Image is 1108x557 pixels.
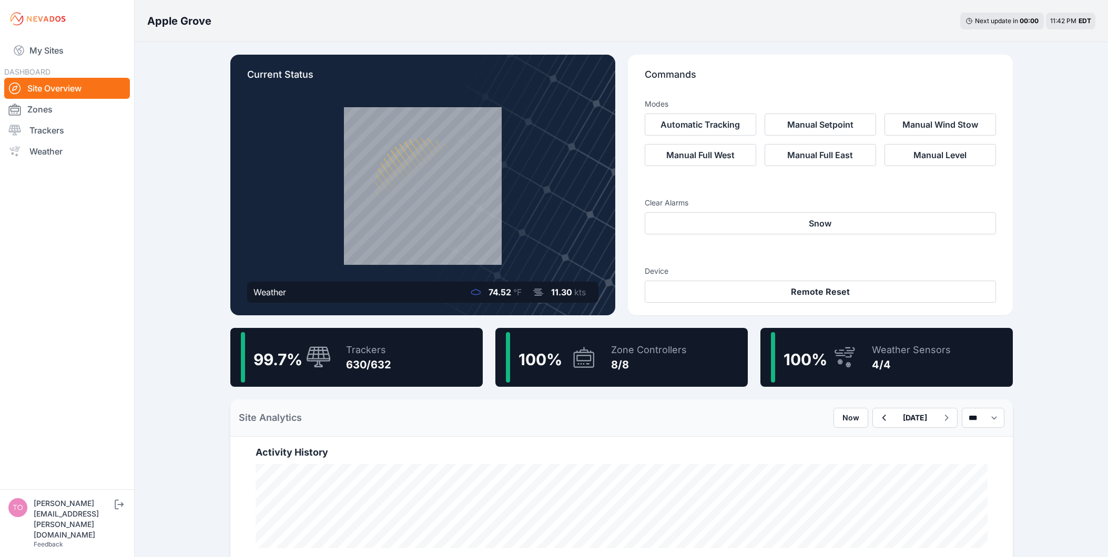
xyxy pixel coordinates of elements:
[8,498,27,517] img: tomasz.barcz@energix-group.com
[645,144,756,166] button: Manual Full West
[346,357,391,372] div: 630/632
[645,67,996,90] p: Commands
[645,266,996,276] h3: Device
[147,14,211,28] h3: Apple Grove
[239,410,302,425] h2: Site Analytics
[611,357,687,372] div: 8/8
[4,78,130,99] a: Site Overview
[247,67,598,90] p: Current Status
[833,408,868,428] button: Now
[513,287,522,297] span: °F
[8,11,67,27] img: Nevados
[1079,17,1091,25] span: EDT
[34,540,63,548] a: Feedback
[894,408,936,427] button: [DATE]
[872,357,951,372] div: 4/4
[645,114,756,136] button: Automatic Tracking
[489,287,511,297] span: 74.52
[975,17,1018,25] span: Next update in
[645,99,668,109] h3: Modes
[645,212,996,234] button: Snow
[34,498,113,540] div: [PERSON_NAME][EMAIL_ADDRESS][PERSON_NAME][DOMAIN_NAME]
[253,286,286,298] div: Weather
[4,141,130,162] a: Weather
[760,328,1013,387] a: 100%Weather Sensors4/4
[784,350,827,369] span: 100 %
[4,67,50,76] span: DASHBOARD
[253,350,302,369] span: 99.7 %
[645,198,996,208] h3: Clear Alarms
[256,445,988,460] h2: Activity History
[885,144,996,166] button: Manual Level
[1050,17,1076,25] span: 11:42 PM
[4,38,130,63] a: My Sites
[147,7,211,35] nav: Breadcrumb
[765,144,876,166] button: Manual Full East
[4,120,130,141] a: Trackers
[885,114,996,136] button: Manual Wind Stow
[872,343,951,357] div: Weather Sensors
[574,287,586,297] span: kts
[611,343,687,357] div: Zone Controllers
[1020,17,1039,25] div: 00 : 00
[519,350,562,369] span: 100 %
[645,281,996,303] button: Remote Reset
[346,343,391,357] div: Trackers
[230,328,483,387] a: 99.7%Trackers630/632
[765,114,876,136] button: Manual Setpoint
[495,328,748,387] a: 100%Zone Controllers8/8
[551,287,572,297] span: 11.30
[4,99,130,120] a: Zones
